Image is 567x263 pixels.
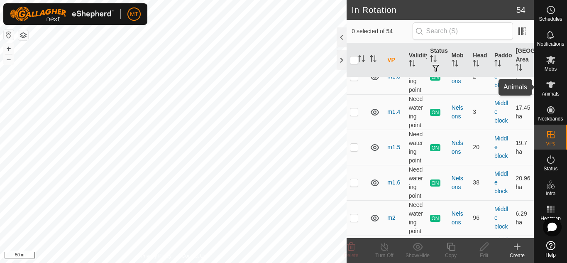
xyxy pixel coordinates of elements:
span: Status [543,166,557,171]
span: Heatmap [540,216,561,221]
div: Nelsons [452,139,467,156]
th: [GEOGRAPHIC_DATA] Area [512,43,534,77]
td: 19.7 ha [512,130,534,165]
td: 6.29 ha [512,200,534,236]
span: VPs [546,141,555,146]
h2: In Rotation [352,5,516,15]
span: ON [430,109,440,116]
th: Status [427,43,448,77]
span: ON [430,144,440,151]
th: VP [384,43,406,77]
p-sorticon: Activate to sort [430,57,437,63]
span: Neckbands [538,116,563,121]
td: Need watering point [406,165,427,200]
a: Middle block [494,170,508,194]
a: Privacy Policy [141,252,172,260]
span: Schedules [539,17,562,22]
div: Nelsons [452,103,467,121]
div: Turn Off [368,252,401,259]
button: Map Layers [18,30,28,40]
td: Need watering point [406,130,427,165]
td: Need watering point [406,94,427,130]
td: 40.61 ha [512,236,534,262]
a: Middle block [494,237,508,261]
a: Middle block [494,206,508,230]
span: Help [545,253,556,258]
td: 17.45 ha [512,94,534,130]
span: ON [430,179,440,187]
span: Delete [344,253,359,258]
td: Valid [406,236,427,262]
div: Copy [434,252,467,259]
p-sorticon: Activate to sort [409,61,415,68]
p-sorticon: Activate to sort [358,57,365,63]
td: 96 [469,200,491,236]
a: m1.5 [387,144,400,150]
button: + [4,44,14,54]
td: 20 [469,130,491,165]
a: Middle block [494,135,508,159]
span: ON [430,74,440,81]
span: MT [130,10,138,19]
span: 0 selected of 54 [352,27,412,36]
td: 38 [469,165,491,200]
th: Mob [448,43,470,77]
a: m1.4 [387,108,400,115]
span: Infra [545,191,555,196]
th: Validity [406,43,427,77]
p-sorticon: Activate to sort [452,61,458,68]
div: Show/Hide [401,252,434,259]
input: Search (S) [413,22,513,40]
button: Reset Map [4,30,14,40]
td: Need watering point [406,200,427,236]
a: Contact Us [181,252,206,260]
a: Help [534,238,567,261]
span: ON [430,215,440,222]
a: m1.6 [387,179,400,186]
a: Middle block [494,100,508,124]
img: Gallagher Logo [10,7,114,22]
p-sorticon: Activate to sort [494,61,501,68]
div: Edit [467,252,501,259]
th: Head [469,43,491,77]
p-sorticon: Activate to sort [516,65,522,72]
div: Nelsons [452,209,467,227]
p-sorticon: Activate to sort [370,57,376,63]
span: 54 [516,4,525,16]
th: Paddock [491,43,513,77]
td: 20.96 ha [512,165,534,200]
span: Notifications [537,42,564,47]
p-sorticon: Activate to sort [473,61,479,68]
td: 3 [469,94,491,130]
div: Nelsons [452,174,467,192]
span: Mobs [545,66,557,71]
a: m2 [387,214,395,221]
span: Animals [542,91,560,96]
div: Create [501,252,534,259]
td: 0 [469,236,491,262]
button: – [4,54,14,64]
